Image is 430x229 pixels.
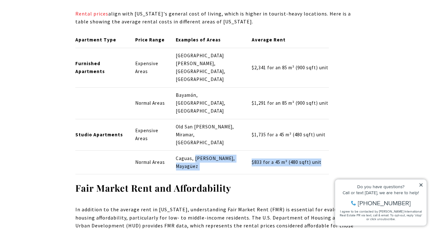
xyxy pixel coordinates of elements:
span: [PHONE_NUMBER] [26,30,79,36]
p: [GEOGRAPHIC_DATA][PERSON_NAME], [GEOGRAPHIC_DATA], [GEOGRAPHIC_DATA] [176,52,241,84]
p: align with [US_STATE]'s general cost of living, which is higher in tourist-heavy locations. Here ... [75,10,355,26]
p: Expensive Areas [135,127,165,143]
strong: Average Rent [252,37,286,43]
div: Call or text [DATE], we are here to help! [7,20,92,25]
p: $1,735 for a 45 m² (480 sqft) unit [252,131,329,139]
a: Rental prices - open in a new tab [75,10,108,17]
p: $833 for a 45 m² (480 sqft) unit [252,158,329,166]
div: Do you have questions? [7,14,92,19]
p: Bayamón, [GEOGRAPHIC_DATA], [GEOGRAPHIC_DATA] [176,91,241,115]
strong: Furnished Apartments [75,60,105,74]
p: $2,341 for an 85 m² (900 sqft) unit [252,64,329,72]
p: $1,291 for an 85 m² (900 sqft) unit [252,99,329,107]
p: Caguas, [PERSON_NAME], Mayagüez [176,155,241,170]
strong: Studio Apartments [75,132,123,138]
p: Normal Areas [135,99,165,107]
strong: Examples of Areas [176,37,221,43]
span: I agree to be contacted by [PERSON_NAME] International Real Estate PR via text, call & email. To ... [8,39,90,51]
strong: Price Range [135,37,165,43]
strong: Fair Market Rent and Affordability [75,182,231,194]
p: Normal Areas [135,158,165,166]
strong: Apartment Type [75,37,116,43]
p: Old San [PERSON_NAME], Miramar, [GEOGRAPHIC_DATA] [176,123,241,147]
p: Expensive Areas [135,60,165,76]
